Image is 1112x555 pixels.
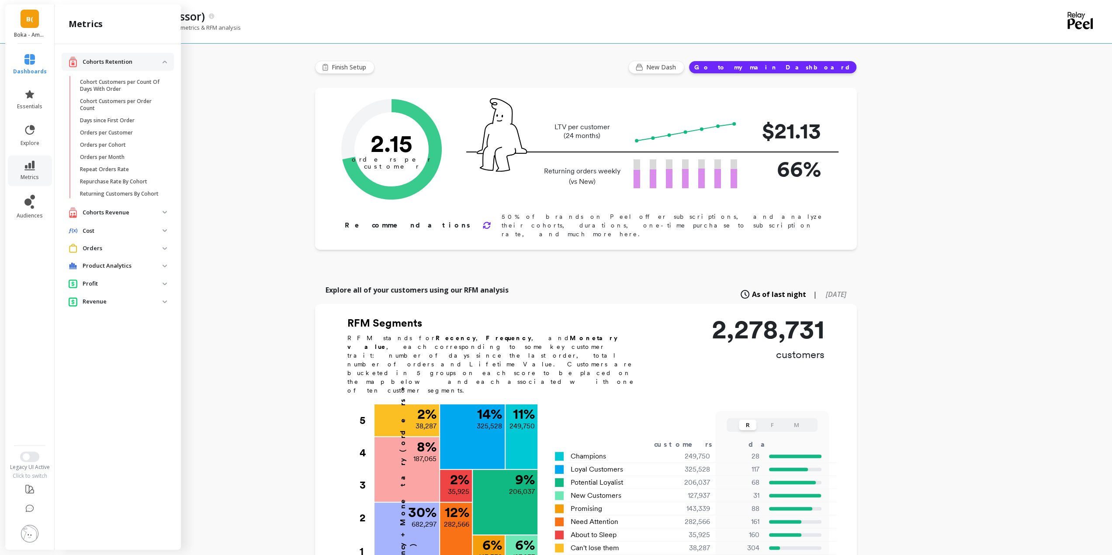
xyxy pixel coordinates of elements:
span: [DATE] [826,290,846,299]
p: 2,278,731 [712,316,824,342]
span: explore [21,140,39,147]
p: $21.13 [751,114,821,147]
span: New Customers [571,490,621,501]
p: 28 [721,451,759,462]
p: 161 [721,517,759,527]
p: Repurchase Rate By Cohort [80,178,147,185]
p: 249,750 [509,421,535,431]
p: customers [712,348,824,362]
p: Cohort Customers per Order Count [80,98,163,112]
span: B( [26,14,33,24]
p: 6 % [482,538,502,552]
b: Frequency [486,334,531,341]
p: 68 [721,477,759,488]
button: New Dash [628,61,684,74]
h2: RFM Segments [347,316,644,330]
p: Returning orders weekly (vs New) [541,166,623,187]
p: Revenue [83,297,163,306]
p: Orders per Month [80,154,125,161]
span: dashboards [13,68,47,75]
p: 14 % [477,407,502,421]
p: RFM stands for , , and , each corresponding to some key customer trait: number of days since the ... [347,334,644,395]
tspan: orders per [352,155,431,163]
div: 249,750 [658,451,721,462]
p: 66% [751,152,821,185]
p: 31 [721,490,759,501]
p: LTV per customer (24 months) [541,123,623,140]
img: down caret icon [163,247,167,250]
p: 12 % [445,505,469,519]
p: 2 % [450,472,469,486]
p: 8 % [417,440,436,454]
button: Switch to New UI [20,452,39,462]
span: Loyal Customers [571,464,623,475]
p: 282,566 [444,519,469,530]
p: 50% of brands on Peel offer subscriptions, and analyze their cohorts, durations, one-time purchas... [502,212,829,238]
span: Need Attention [571,517,618,527]
span: Promising [571,503,602,514]
img: navigation item icon [69,279,77,288]
div: 38,287 [658,543,721,553]
p: 160 [721,530,759,540]
p: Cohort Customers per Count Of Days With Order [80,79,163,93]
div: customers [654,439,725,450]
p: 38,287 [416,421,436,431]
div: Click to switch [4,472,55,479]
p: Cohorts Revenue [83,208,163,217]
div: 206,037 [658,477,721,488]
p: 6 % [515,538,535,552]
span: Finish Setup [332,63,369,72]
div: 282,566 [658,517,721,527]
p: Days since First Order [80,117,135,124]
img: down caret icon [163,283,167,285]
button: R [739,420,756,430]
p: 325,528 [477,421,502,431]
div: 5 [360,404,374,437]
span: Champions [571,451,606,462]
p: Cost [83,227,163,235]
button: M [788,420,805,430]
tspan: customer [364,162,419,170]
img: profile picture [21,525,38,542]
img: down caret icon [163,265,167,267]
div: 127,937 [658,490,721,501]
p: 117 [721,464,759,475]
p: Returning Customers By Cohort [80,190,159,197]
b: Recency [436,334,476,341]
img: down caret icon [163,211,167,214]
span: metrics [21,174,39,181]
span: Can't lose them [571,543,619,553]
div: 4 [360,437,374,469]
span: essentials [17,103,42,110]
button: F [763,420,781,430]
div: 35,925 [658,530,721,540]
p: 682,297 [412,519,436,530]
span: New Dash [646,63,679,72]
p: Recommendations [345,220,472,231]
p: 187,065 [413,454,436,464]
span: audiences [17,212,43,219]
div: 325,528 [658,464,721,475]
p: Repeat Orders Rate [80,166,129,173]
p: Boka - Amazon (Essor) [14,31,46,38]
p: 88 [721,503,759,514]
img: navigation item icon [69,207,77,218]
img: pal seatted on line [477,98,527,172]
p: 30 % [408,505,436,519]
p: Orders [83,244,163,253]
p: 2 % [417,407,436,421]
img: navigation item icon [69,244,77,253]
img: down caret icon [163,229,167,232]
span: | [813,289,817,300]
img: down caret icon [163,61,167,63]
div: 3 [360,469,374,501]
p: Cohorts Retention [83,58,163,66]
p: Orders per Customer [80,129,133,136]
div: days [748,439,784,450]
div: Legacy UI Active [4,464,55,471]
div: 2 [360,502,374,534]
img: down caret icon [163,300,167,303]
img: navigation item icon [69,228,77,234]
p: Profit [83,279,163,288]
button: Finish Setup [315,61,374,74]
